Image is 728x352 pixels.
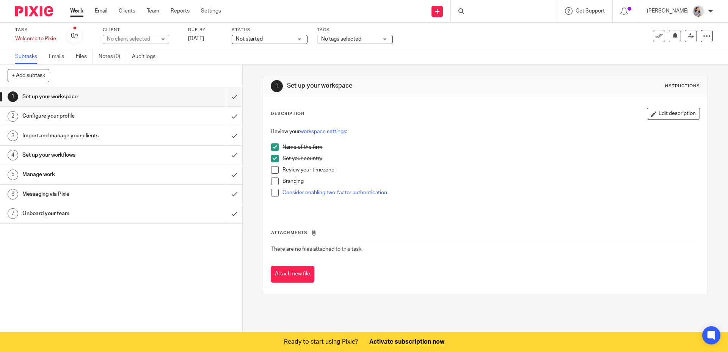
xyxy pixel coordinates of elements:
[317,27,393,33] label: Tags
[282,155,699,162] p: Set your country
[76,49,93,64] a: Files
[271,266,314,283] button: Attach new file
[22,130,154,141] h1: Import and manage your clients
[15,49,43,64] a: Subtasks
[287,82,502,90] h1: Set up your workspace
[70,7,83,15] a: Work
[119,7,135,15] a: Clients
[15,27,56,33] label: Task
[282,143,699,151] p: Name of the firm
[321,36,361,42] span: No tags selected
[664,83,700,89] div: Instructions
[271,231,308,235] span: Attachments
[8,69,49,82] button: + Add subtask
[22,208,154,219] h1: Onboard your team
[22,110,154,122] h1: Configure your profile
[74,34,78,38] small: /7
[8,208,18,219] div: 7
[201,7,221,15] a: Settings
[282,178,699,185] p: Branding
[71,31,78,40] div: 0
[8,91,18,102] div: 1
[692,5,704,17] img: DB342964-06B7-45DF-89DF-C47B4FDC6D2D_1_105_c.jpeg
[8,170,18,180] div: 5
[132,49,161,64] a: Audit logs
[99,49,126,64] a: Notes (0)
[188,36,204,41] span: [DATE]
[8,130,18,141] div: 3
[647,108,700,120] button: Edit description
[236,36,263,42] span: Not started
[576,8,605,14] span: Get Support
[271,128,699,135] p: Review your :
[22,149,154,161] h1: Set up your workflows
[49,49,70,64] a: Emails
[647,7,689,15] p: [PERSON_NAME]
[15,35,56,42] div: Welcome to Pixie
[103,27,179,33] label: Client
[8,189,18,200] div: 6
[171,7,190,15] a: Reports
[188,27,222,33] label: Due by
[282,190,387,195] a: Consider enabling two-factor authentication
[8,150,18,160] div: 4
[22,189,154,200] h1: Messaging via Pixie
[147,7,159,15] a: Team
[15,6,53,16] img: Pixie
[95,7,107,15] a: Email
[107,35,156,43] div: No client selected
[271,80,283,92] div: 1
[232,27,308,33] label: Status
[8,111,18,122] div: 2
[22,169,154,180] h1: Manage work
[300,129,346,134] a: workspace settings
[271,111,304,117] p: Description
[271,247,362,252] span: There are no files attached to this task.
[22,91,154,102] h1: Set up your workspace
[282,166,699,174] p: Review your timezone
